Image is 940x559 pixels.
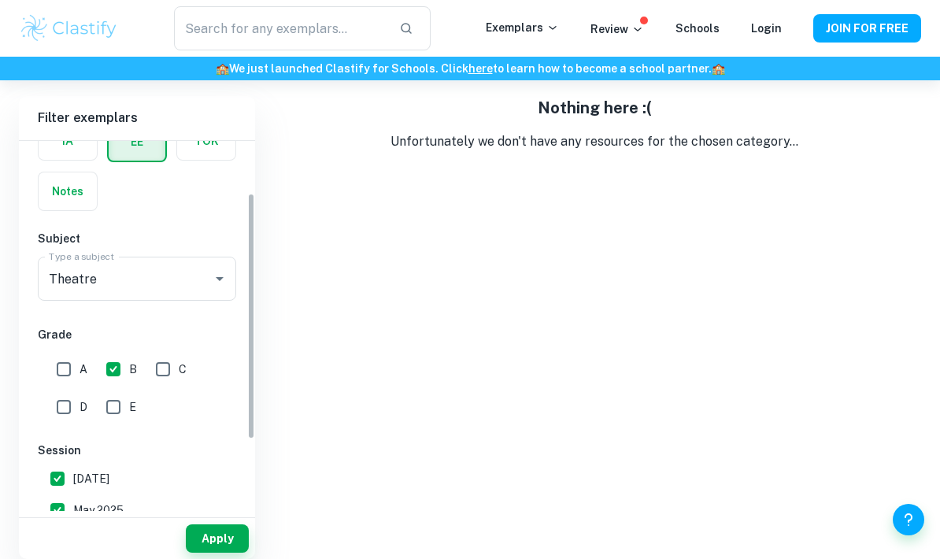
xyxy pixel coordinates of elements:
h6: We just launched Clastify for Schools. Click to learn how to become a school partner. [3,60,937,77]
h6: Session [38,442,236,459]
input: Search for any exemplars... [174,6,387,50]
label: Type a subject [49,250,114,263]
span: D [80,398,87,416]
span: May 2025 [73,502,124,519]
p: Review [590,20,644,38]
h6: Filter exemplars [19,96,255,140]
button: TOK [177,122,235,160]
button: Help and Feedback [893,504,924,535]
span: 🏫 [712,62,725,75]
span: 🏫 [216,62,229,75]
button: JOIN FOR FREE [813,14,921,43]
span: A [80,361,87,378]
p: Unfortunately we don't have any resources for the chosen category... [268,132,921,151]
button: IA [39,122,97,160]
button: Open [209,268,231,290]
span: E [129,398,136,416]
h5: Nothing here :( [268,96,921,120]
span: C [179,361,187,378]
button: Apply [186,524,249,553]
img: Clastify logo [19,13,119,44]
button: EE [109,123,165,161]
p: Exemplars [486,19,559,36]
a: here [468,62,493,75]
button: Notes [39,172,97,210]
h6: Subject [38,230,236,247]
a: Login [751,22,782,35]
span: [DATE] [73,470,109,487]
h6: Grade [38,326,236,343]
span: B [129,361,137,378]
a: Schools [675,22,720,35]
